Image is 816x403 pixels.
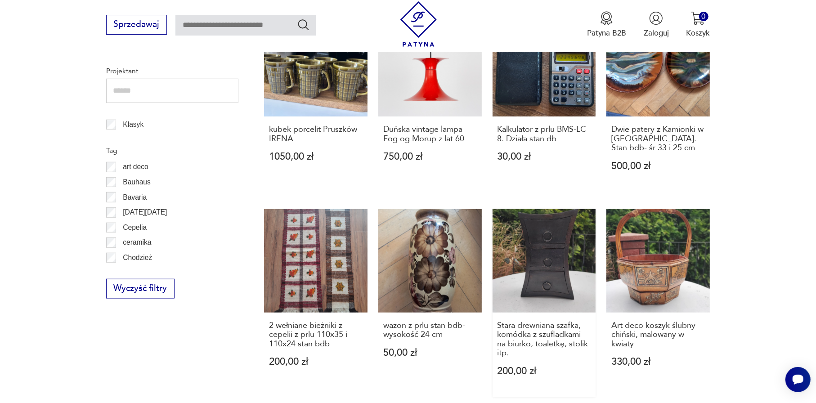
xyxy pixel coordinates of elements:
[649,11,663,25] img: Ikonka użytkownika
[587,11,626,38] a: Ikona medaluPatyna B2B
[587,11,626,38] button: Patyna B2B
[378,209,482,397] a: wazon z prlu stan bdb- wysokość 24 cmwazon z prlu stan bdb- wysokość 24 cm50,00 zł
[269,321,363,349] h3: 2 wełniane bieżniki z cepelii z prlu 110x35 i 110x24 stan bdb
[600,11,614,25] img: Ikona medalu
[493,13,596,192] a: Kalkulator z prlu BMS-LC 8. Działa stan dbKalkulator z prlu BMS-LC 8. Działa stan db30,00 zł
[297,18,310,31] button: Szukaj
[106,65,238,77] p: Projektant
[123,176,151,188] p: Bauhaus
[383,321,477,340] h3: wazon z prlu stan bdb- wysokość 24 cm
[644,11,669,38] button: Zaloguj
[269,125,363,143] h3: kubek porcelit Pruszków IRENA
[396,1,441,47] img: Patyna - sklep z meblami i dekoracjami vintage
[269,357,363,367] p: 200,00 zł
[686,28,710,38] p: Koszyk
[378,13,482,192] a: Duńska vintage lampa Fog og Morup z lat 60Duńska vintage lampa Fog og Morup z lat 60750,00 zł
[123,206,167,218] p: [DATE][DATE]
[606,13,710,192] a: Dwie patery z Kamionki w Łysej Górze. Stan bdb- śr 33 i 25 cmDwie patery z Kamionki w [GEOGRAPHIC...
[383,152,477,161] p: 750,00 zł
[269,152,363,161] p: 1050,00 zł
[123,237,151,248] p: ceramika
[498,367,591,376] p: 200,00 zł
[106,15,167,35] button: Sprzedawaj
[611,357,705,367] p: 330,00 zł
[493,209,596,397] a: Stara drewniana szafka, komódka z szufladkami na biurko, toaletkę, stolik itp.Stara drewniana sza...
[611,321,705,349] h3: Art deco koszyk ślubny chiński, malowany w kwiaty
[699,12,708,21] div: 0
[123,222,147,233] p: Cepelia
[785,367,811,392] iframe: Smartsupp widget button
[606,209,710,397] a: Art deco koszyk ślubny chiński, malowany w kwiatyArt deco koszyk ślubny chiński, malowany w kwiat...
[691,11,705,25] img: Ikona koszyka
[123,252,152,264] p: Chodzież
[498,125,591,143] h3: Kalkulator z prlu BMS-LC 8. Działa stan db
[264,13,368,192] a: kubek porcelit Pruszków IRENAkubek porcelit Pruszków IRENA1050,00 zł
[611,161,705,171] p: 500,00 zł
[587,28,626,38] p: Patyna B2B
[123,119,143,130] p: Klasyk
[383,348,477,358] p: 50,00 zł
[106,22,167,29] a: Sprzedawaj
[498,152,591,161] p: 30,00 zł
[264,209,368,397] a: 2 wełniane bieżniki z cepelii z prlu 110x35 i 110x24 stan bdb2 wełniane bieżniki z cepelii z prlu...
[383,125,477,143] h3: Duńska vintage lampa Fog og Morup z lat 60
[106,145,238,157] p: Tag
[498,321,591,358] h3: Stara drewniana szafka, komódka z szufladkami na biurko, toaletkę, stolik itp.
[123,161,148,173] p: art deco
[611,125,705,152] h3: Dwie patery z Kamionki w [GEOGRAPHIC_DATA]. Stan bdb- śr 33 i 25 cm
[123,267,150,279] p: Ćmielów
[106,279,175,299] button: Wyczyść filtry
[644,28,669,38] p: Zaloguj
[123,192,147,203] p: Bavaria
[686,11,710,38] button: 0Koszyk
